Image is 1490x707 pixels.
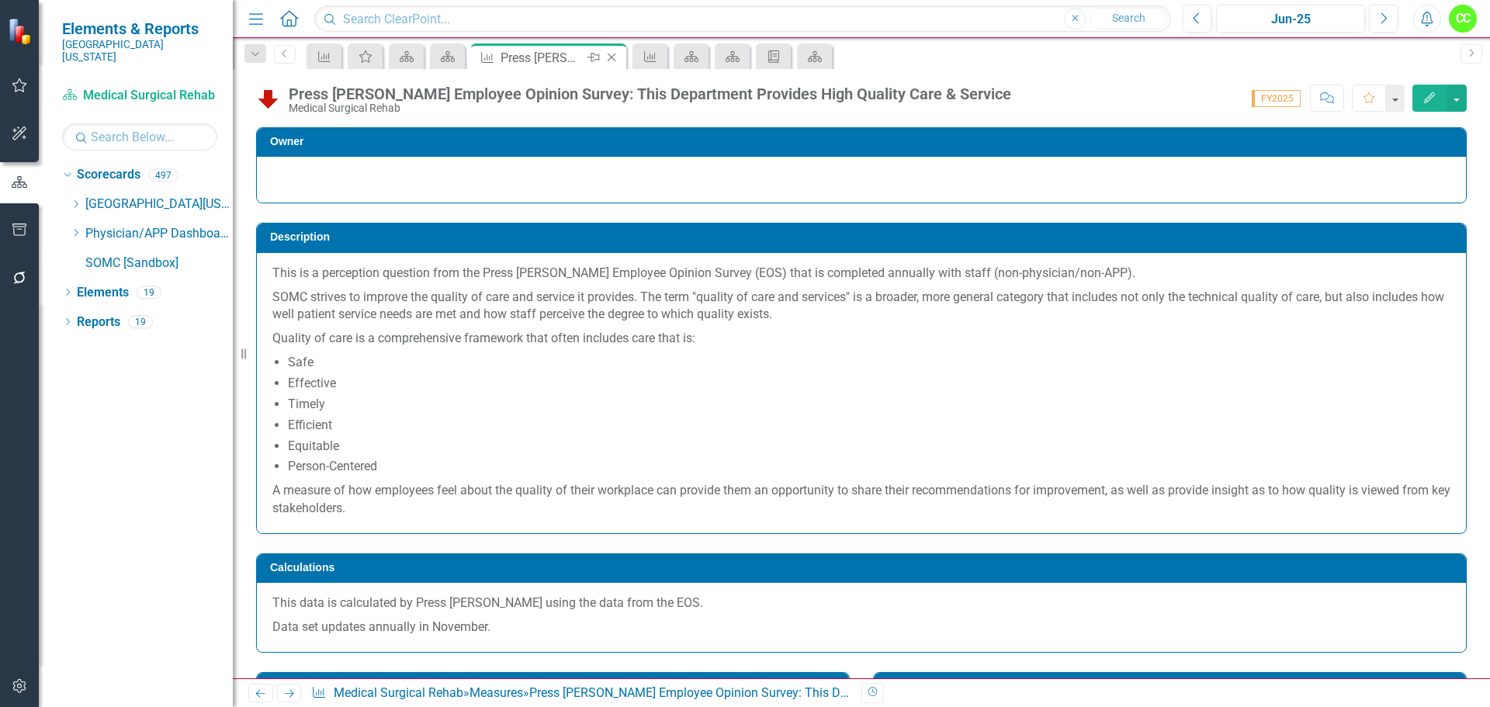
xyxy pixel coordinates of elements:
[128,315,153,328] div: 19
[8,17,36,45] img: ClearPoint Strategy
[288,354,1450,372] li: Safe
[314,5,1171,33] input: Search ClearPoint...
[85,225,233,243] a: Physician/APP Dashboards
[272,594,1450,615] p: This data is calculated by Press [PERSON_NAME] using the data from the EOS.
[272,479,1450,518] p: A measure of how employees feel about the quality of their workplace can provide them an opportun...
[288,438,1450,456] li: Equitable
[62,19,217,38] span: Elements & Reports
[289,85,1011,102] div: Press [PERSON_NAME] Employee Opinion Survey: This Department Provides High Quality Care & Service
[148,168,178,182] div: 497
[62,38,217,64] small: [GEOGRAPHIC_DATA][US_STATE]
[270,231,1458,243] h3: Description
[272,286,1450,328] p: SOMC strives to improve the quality of care and service it provides. The term "quality of care an...
[288,396,1450,414] li: Timely
[85,196,233,213] a: [GEOGRAPHIC_DATA][US_STATE]
[1449,5,1477,33] button: CC
[288,375,1450,393] li: Effective
[501,48,584,68] div: Press [PERSON_NAME] Employee Opinion Survey: This Department Provides High Quality Care & Service
[270,562,1458,574] h3: Calculations
[289,102,1011,114] div: Medical Surgical Rehab
[1112,12,1145,24] span: Search
[1090,8,1167,29] button: Search
[1221,10,1360,29] div: Jun-25
[288,458,1450,476] li: Person-Centered
[270,136,1458,147] h3: Owner
[529,685,1099,700] div: Press [PERSON_NAME] Employee Opinion Survey: This Department Provides High Quality Care & Service
[77,284,129,302] a: Elements
[272,265,1450,286] p: This is a perception question from the Press [PERSON_NAME] Employee Opinion Survey (EOS) that is ...
[256,86,281,111] img: Below Plan
[62,123,217,151] input: Search Below...
[311,684,850,702] div: » »
[77,166,140,184] a: Scorecards
[62,87,217,105] a: Medical Surgical Rehab
[1216,5,1365,33] button: Jun-25
[288,417,1450,435] li: Efficient
[272,615,1450,636] p: Data set updates annually in November.
[137,286,161,299] div: 19
[470,685,523,700] a: Measures
[272,327,1450,351] p: Quality of care is a comprehensive framework that often includes care that is:
[85,255,233,272] a: SOMC [Sandbox]
[77,314,120,331] a: Reports
[1252,90,1301,107] span: FY2025
[334,685,463,700] a: Medical Surgical Rehab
